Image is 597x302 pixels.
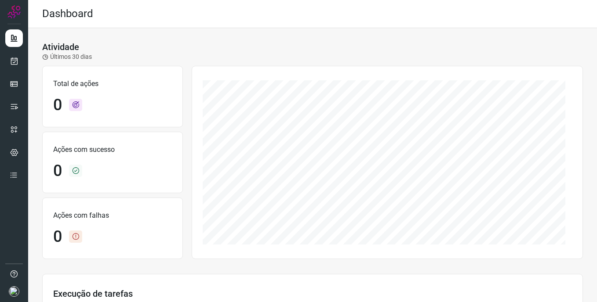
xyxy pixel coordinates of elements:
h3: Atividade [42,42,79,52]
h2: Dashboard [42,7,93,20]
p: Total de ações [53,79,172,89]
h1: 0 [53,162,62,180]
p: Ações com falhas [53,210,172,221]
p: Últimos 30 dias [42,52,92,61]
h1: 0 [53,96,62,115]
h3: Execução de tarefas [53,288,572,299]
p: Ações com sucesso [53,144,172,155]
h1: 0 [53,227,62,246]
img: Logo [7,5,21,18]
